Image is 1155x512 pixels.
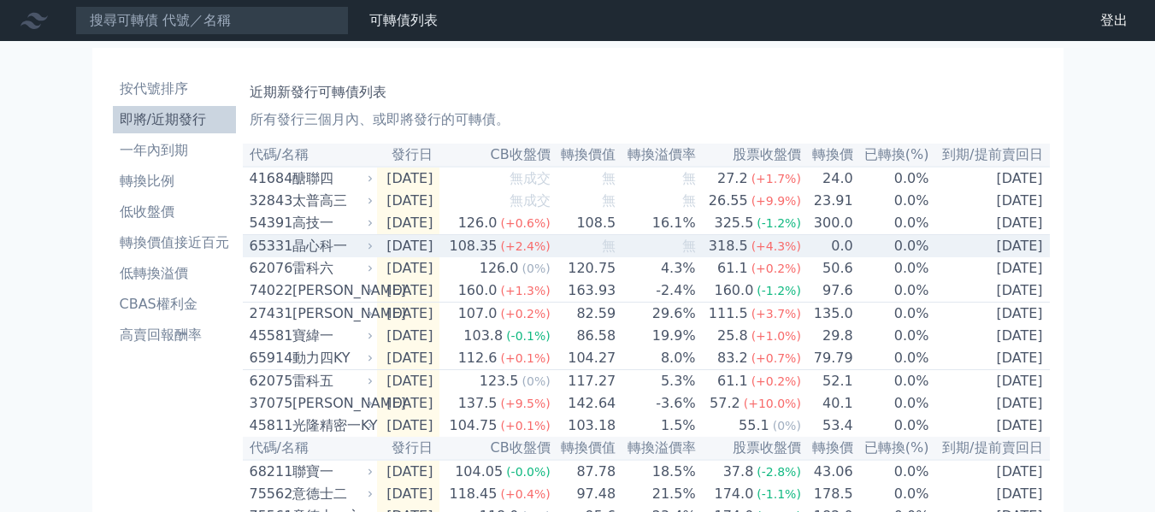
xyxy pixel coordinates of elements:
[616,392,696,415] td: -3.6%
[377,347,440,370] td: [DATE]
[455,393,501,414] div: 137.5
[751,172,801,185] span: (+1.7%)
[292,258,370,279] div: 雷科六
[522,262,551,275] span: (0%)
[802,415,854,437] td: 53.4
[854,483,930,505] td: 0.0%
[75,6,349,35] input: 搜尋可轉債 代號／名稱
[616,325,696,347] td: 19.9%
[510,170,551,186] span: 無成交
[250,326,288,346] div: 45581
[292,168,370,189] div: 醣聯四
[854,212,930,235] td: 0.0%
[616,257,696,280] td: 4.3%
[773,419,801,433] span: (0%)
[113,232,236,253] li: 轉換價值接近百元
[930,415,1050,437] td: [DATE]
[250,393,288,414] div: 37075
[854,392,930,415] td: 0.0%
[854,167,930,190] td: 0.0%
[113,202,236,222] li: 低收盤價
[802,280,854,303] td: 97.6
[113,229,236,256] a: 轉換價值接近百元
[377,483,440,505] td: [DATE]
[292,462,370,482] div: 聯寶一
[506,465,551,479] span: (-0.0%)
[250,280,288,301] div: 74022
[802,303,854,326] td: 135.0
[500,216,550,230] span: (+0.6%)
[551,437,617,460] th: 轉換價值
[930,392,1050,415] td: [DATE]
[500,351,550,365] span: (+0.1%)
[930,212,1050,235] td: [DATE]
[930,280,1050,303] td: [DATE]
[757,487,801,501] span: (-1.1%)
[854,235,930,258] td: 0.0%
[500,239,550,253] span: (+2.4%)
[706,393,744,414] div: 57.2
[802,347,854,370] td: 79.79
[705,303,751,324] div: 111.5
[616,347,696,370] td: 8.0%
[113,79,236,99] li: 按代號排序
[551,144,617,167] th: 轉換價值
[292,213,370,233] div: 高技一
[802,144,854,167] th: 轉換價
[377,392,440,415] td: [DATE]
[377,212,440,235] td: [DATE]
[243,437,377,460] th: 代碼/名稱
[451,462,506,482] div: 104.05
[602,170,616,186] span: 無
[751,329,801,343] span: (+1.0%)
[113,137,236,164] a: 一年內到期
[250,371,288,391] div: 62075
[377,167,440,190] td: [DATE]
[802,392,854,415] td: 40.1
[243,144,377,167] th: 代碼/名稱
[377,144,440,167] th: 發行日
[113,168,236,195] a: 轉換比例
[377,303,440,326] td: [DATE]
[930,460,1050,483] td: [DATE]
[682,238,696,254] span: 無
[377,235,440,258] td: [DATE]
[551,347,617,370] td: 104.27
[113,109,236,130] li: 即將/近期發行
[602,192,616,209] span: 無
[445,236,500,256] div: 108.35
[930,235,1050,258] td: [DATE]
[113,260,236,287] a: 低轉換溢價
[250,303,288,324] div: 27431
[854,415,930,437] td: 0.0%
[113,198,236,226] a: 低收盤價
[455,303,501,324] div: 107.0
[714,371,751,391] div: 61.1
[377,257,440,280] td: [DATE]
[930,347,1050,370] td: [DATE]
[113,294,236,315] li: CBAS權利金
[854,280,930,303] td: 0.0%
[292,484,370,504] div: 意德士二
[854,257,930,280] td: 0.0%
[250,484,288,504] div: 75562
[455,213,501,233] div: 126.0
[292,415,370,436] div: 光隆精密一KY
[292,371,370,391] div: 雷科五
[714,326,751,346] div: 25.8
[854,325,930,347] td: 0.0%
[455,348,501,368] div: 112.6
[751,239,801,253] span: (+4.3%)
[506,329,551,343] span: (-0.1%)
[616,144,696,167] th: 轉換溢價率
[250,109,1043,130] p: 所有發行三個月內、或即將發行的可轉債。
[757,465,801,479] span: (-2.8%)
[250,258,288,279] div: 62076
[113,106,236,133] a: 即將/近期發行
[113,171,236,191] li: 轉換比例
[551,257,617,280] td: 120.75
[113,263,236,284] li: 低轉換溢價
[802,190,854,212] td: 23.91
[616,303,696,326] td: 29.6%
[445,484,500,504] div: 118.45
